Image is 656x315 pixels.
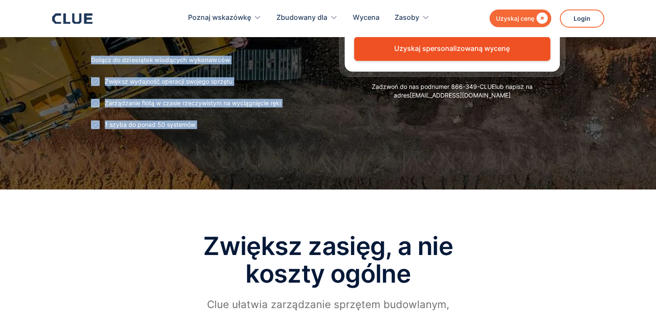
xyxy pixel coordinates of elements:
[372,83,432,90] font: Zadzwoń do nas pod
[496,15,534,22] font: Uzyskaj cenę
[188,4,261,31] div: Poznaj wskazówkę
[188,13,251,22] font: Poznaj wskazówkę
[394,44,510,53] font: Uzyskaj spersonalizowaną wycenę
[276,13,327,22] font: Zbudowany dla
[105,121,195,128] font: 1 szyba do ponad 50 systemów
[353,4,380,31] a: Wycena
[105,78,232,85] font: Zwiększ wydajność operacji swojego sprzętu
[91,56,231,63] font: Dołącz do dziesiątek wiodących wykonawców
[354,37,550,60] button: Uzyskaj spersonalizowaną wycenę
[490,9,551,27] a: Uzyskaj cenę
[560,9,604,28] a: Login
[395,4,430,31] div: Zasoby
[203,231,453,289] font: Zwiększ zasięg, a nie koszty ogólne
[276,4,338,31] div: Zbudowany dla
[353,13,380,22] font: Wycena
[91,120,100,129] img: Ikona znacznika zatwierdzenia
[410,91,511,99] a: [EMAIL_ADDRESS][DOMAIN_NAME]
[395,13,419,22] font: Zasoby
[432,83,495,90] a: numer 866-349-CLUE
[91,77,100,86] img: Ikona znacznika zatwierdzenia
[574,15,590,22] font: Login
[105,99,281,107] font: Zarządzanie flotą w czasie rzeczywistym na wyciągnięcie ręki
[394,83,533,99] font: lub napisz na adres
[91,99,100,107] img: Ikona znacznika zatwierdzenia
[537,13,548,24] font: 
